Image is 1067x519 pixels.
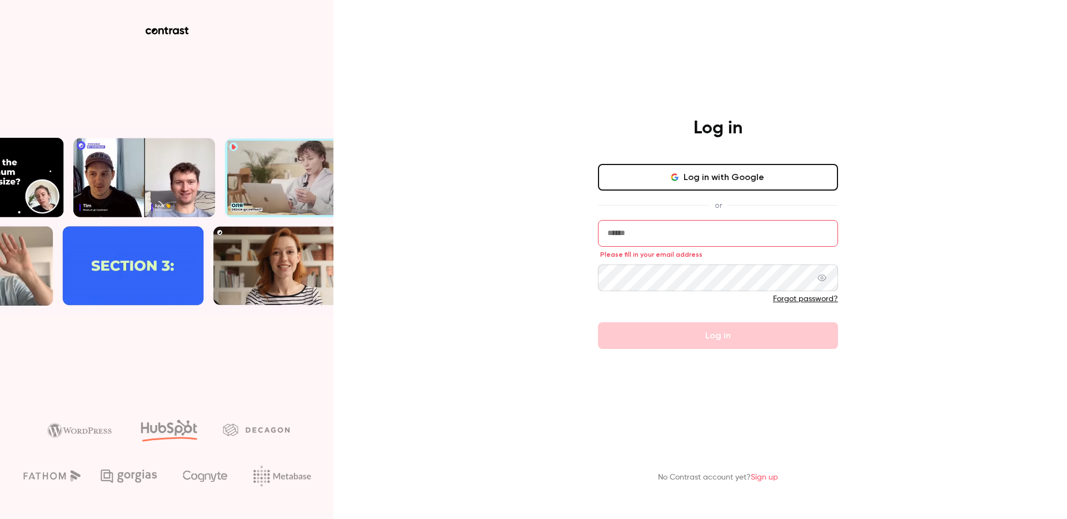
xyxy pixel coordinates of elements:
[694,117,742,139] h4: Log in
[600,250,702,259] span: Please fill in your email address
[773,295,838,303] a: Forgot password?
[751,473,778,481] a: Sign up
[223,423,290,436] img: decagon
[598,164,838,191] button: Log in with Google
[709,199,727,211] span: or
[658,472,778,483] p: No Contrast account yet?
